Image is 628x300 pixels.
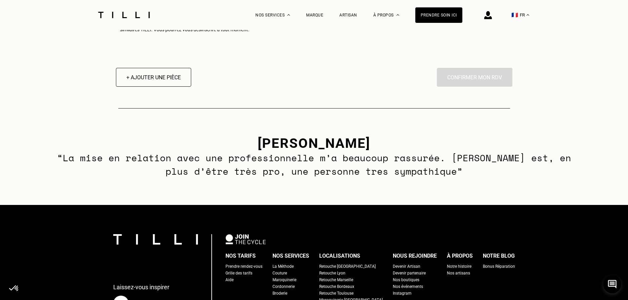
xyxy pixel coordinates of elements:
a: Nos événements [393,283,423,290]
a: Retouche Lyon [319,270,345,276]
a: Bonus Réparation [483,263,515,270]
button: + Ajouter une pièce [116,68,191,87]
a: Nos boutiques [393,276,419,283]
a: Aide [225,276,234,283]
h3: [PERSON_NAME] [46,135,582,151]
div: Notre blog [483,251,515,261]
a: Cordonnerie [273,283,295,290]
a: Marque [306,13,323,17]
a: Notre histoire [447,263,471,270]
p: Laissez-vous inspirer [113,284,169,291]
img: Menu déroulant à propos [396,14,399,16]
a: Devenir Artisan [393,263,420,270]
a: Retouche [GEOGRAPHIC_DATA] [319,263,376,270]
a: La Méthode [273,263,294,270]
a: Prendre rendez-vous [225,263,262,270]
a: Instagram [393,290,412,297]
div: À propos [447,251,473,261]
img: menu déroulant [527,14,529,16]
a: Maroquinerie [273,276,296,283]
img: icône connexion [484,11,492,19]
a: Couture [273,270,287,276]
a: Devenir partenaire [393,270,426,276]
p: “La mise en relation avec une professionnelle m’a beaucoup rassurée. [PERSON_NAME] est, en plus d... [46,151,582,178]
div: Nous rejoindre [393,251,437,261]
a: Retouche Marseille [319,276,353,283]
div: Nos services [273,251,309,261]
a: Broderie [273,290,287,297]
a: Prendre soin ici [415,7,462,23]
div: Localisations [319,251,360,261]
div: Nos tarifs [225,251,256,261]
img: Menu déroulant [287,14,290,16]
a: Grille des tarifs [225,270,252,276]
a: Retouche Bordeaux [319,283,354,290]
img: Logo du service de couturière Tilli [96,12,152,18]
a: Artisan [339,13,357,17]
img: logo Join The Cycle [225,234,266,244]
a: Nos artisans [447,270,470,276]
span: 🇫🇷 [511,12,518,18]
img: logo Tilli [113,234,198,245]
a: Retouche Toulouse [319,290,353,297]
